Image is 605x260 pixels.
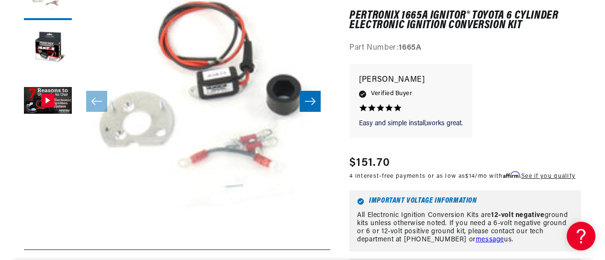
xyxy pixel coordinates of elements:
[86,91,107,112] button: Slide left
[491,212,545,219] strong: 12-volt negative
[521,174,575,180] a: See if you qualify - Learn more about Affirm Financing (opens in modal)
[371,89,412,99] span: Verified Buyer
[359,74,463,87] p: [PERSON_NAME]
[399,44,421,52] strong: 1665A
[24,25,72,73] button: Load image 2 in gallery view
[476,236,504,243] a: message
[300,91,321,112] button: Slide right
[349,172,575,181] p: 4 interest-free payments or as low as /mo with .
[465,174,475,180] span: $14
[503,172,520,179] span: Affirm
[349,43,581,55] div: Part Number:
[349,11,581,31] h1: PerTronix 1665A Ignitor® Toyota 6 cylinder Electronic Ignition Conversion Kit
[359,119,463,129] p: Easy and simple install,works great.
[357,212,573,244] p: All Electronic Ignition Conversion Kits are ground kits unless otherwise noted. If you need a 6-v...
[349,155,390,172] span: $151.70
[357,198,573,205] h6: Important Voltage Information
